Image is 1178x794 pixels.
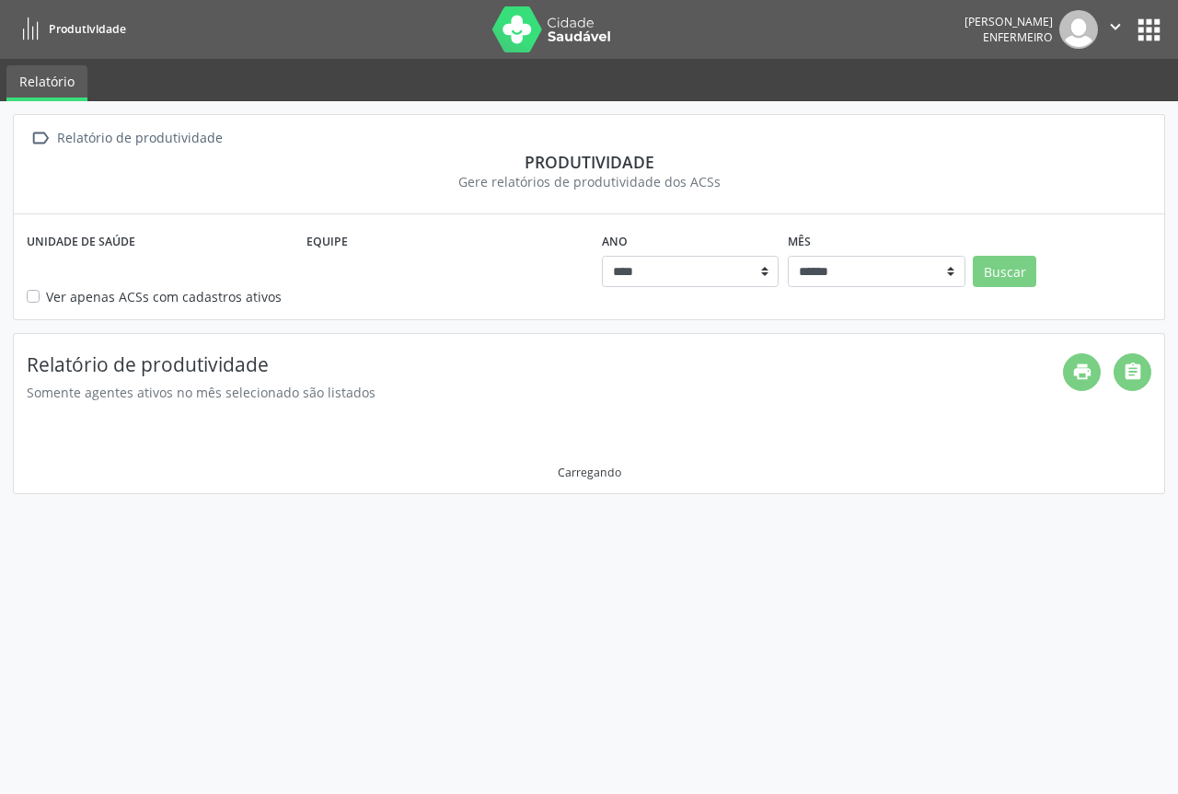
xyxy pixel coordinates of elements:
a:  Relatório de produtividade [27,125,225,152]
a: Produtividade [13,14,126,44]
a: Relatório [6,65,87,101]
div: Carregando [558,465,621,480]
img: img [1059,10,1098,49]
button:  [1098,10,1133,49]
label: Mês [788,227,811,256]
i:  [27,125,53,152]
label: Ver apenas ACSs com cadastros ativos [46,287,282,306]
div: Somente agentes ativos no mês selecionado são listados [27,383,1063,402]
button: apps [1133,14,1165,46]
div: Relatório de produtividade [53,125,225,152]
label: Unidade de saúde [27,227,135,256]
label: Ano [602,227,628,256]
span: Produtividade [49,21,126,37]
button: Buscar [973,256,1036,287]
div: Produtividade [27,152,1151,172]
h4: Relatório de produtividade [27,353,1063,376]
span: Enfermeiro [983,29,1053,45]
div: [PERSON_NAME] [964,14,1053,29]
i:  [1105,17,1126,37]
div: Gere relatórios de produtividade dos ACSs [27,172,1151,191]
label: Equipe [306,227,348,256]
